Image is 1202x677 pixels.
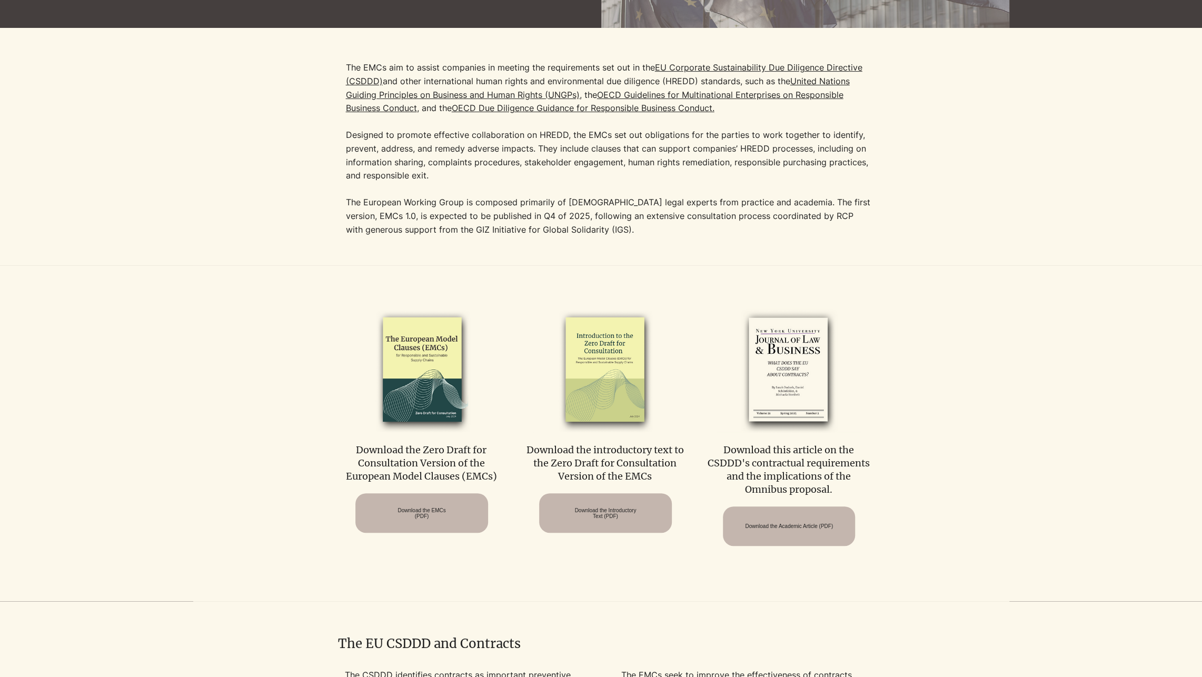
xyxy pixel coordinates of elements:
[452,103,714,113] a: OECD Due Diligence Guidance for Responsible Business Conduct.
[346,61,872,182] p: The EMCs aim to assist companies in meeting the requirements set out in the and other internation...
[706,443,871,496] p: Download this article on the CSDDD's contractual requirements and the implications of the Omnibus...
[745,523,833,529] span: Download the Academic Article (PDF)
[398,507,445,519] span: Download the EMCs (PDF)
[723,506,855,546] a: Download the Academic Article (PDF)
[539,493,671,533] a: Download the Introductory Text (PDF)
[346,196,872,236] p: The European Working Group is composed primarily of [DEMOGRAPHIC_DATA] legal experts from practic...
[522,443,688,483] p: Download the introductory text to the Zero Draft for Consultation Version of the EMCs
[346,76,850,100] a: United Nations Guiding Principles on Business and Human Rights (UNGPs)
[533,307,677,433] img: emcs_zero_draft_intro_2024_edited.png
[350,307,493,433] img: EMCs-zero-draft-2024_edited.png
[338,635,865,653] h2: The EU CSDDD and Contracts
[339,443,504,483] p: Download the Zero Draft for Consultation Version of the European Model Clauses (EMCs)
[717,307,860,433] img: RCP Toolkit Cover Mockups 1 (6)_edited.png
[355,493,488,533] a: Download the EMCs (PDF)
[574,507,636,519] span: Download the Introductory Text (PDF)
